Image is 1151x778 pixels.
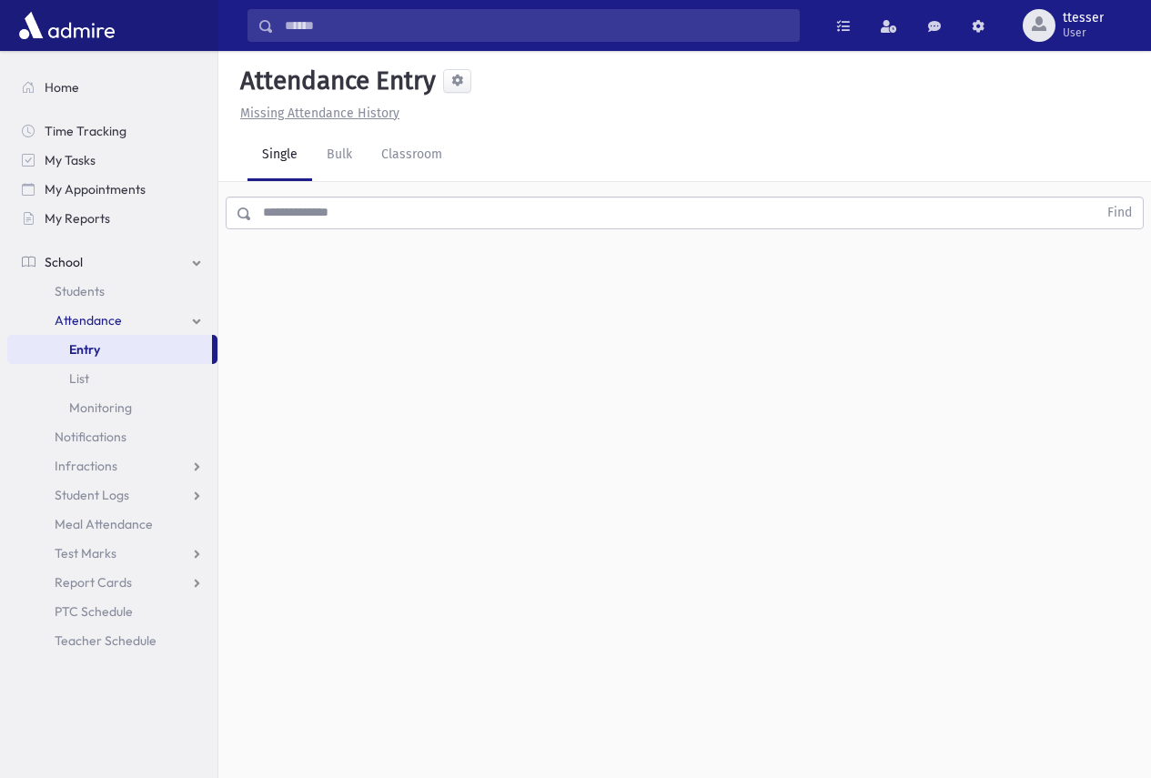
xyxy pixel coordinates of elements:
[55,312,122,328] span: Attendance
[7,364,217,393] a: List
[240,106,399,121] u: Missing Attendance History
[233,66,436,96] h5: Attendance Entry
[7,146,217,175] a: My Tasks
[1063,25,1104,40] span: User
[45,79,79,96] span: Home
[55,603,133,620] span: PTC Schedule
[7,393,217,422] a: Monitoring
[1096,197,1143,228] button: Find
[274,9,799,42] input: Search
[7,204,217,233] a: My Reports
[69,370,89,387] span: List
[7,626,217,655] a: Teacher Schedule
[7,277,217,306] a: Students
[7,248,217,277] a: School
[69,341,100,358] span: Entry
[7,422,217,451] a: Notifications
[7,306,217,335] a: Attendance
[55,632,156,649] span: Teacher Schedule
[55,487,129,503] span: Student Logs
[7,451,217,480] a: Infractions
[7,480,217,510] a: Student Logs
[7,510,217,539] a: Meal Attendance
[7,175,217,204] a: My Appointments
[15,7,119,44] img: AdmirePro
[45,254,83,270] span: School
[312,130,367,181] a: Bulk
[7,73,217,102] a: Home
[69,399,132,416] span: Monitoring
[45,210,110,227] span: My Reports
[45,152,96,168] span: My Tasks
[7,539,217,568] a: Test Marks
[55,516,153,532] span: Meal Attendance
[367,130,457,181] a: Classroom
[55,458,117,474] span: Infractions
[7,335,212,364] a: Entry
[7,568,217,597] a: Report Cards
[7,597,217,626] a: PTC Schedule
[247,130,312,181] a: Single
[45,123,126,139] span: Time Tracking
[55,283,105,299] span: Students
[233,106,399,121] a: Missing Attendance History
[45,181,146,197] span: My Appointments
[55,429,126,445] span: Notifications
[55,574,132,591] span: Report Cards
[7,116,217,146] a: Time Tracking
[55,545,116,561] span: Test Marks
[1063,11,1104,25] span: ttesser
